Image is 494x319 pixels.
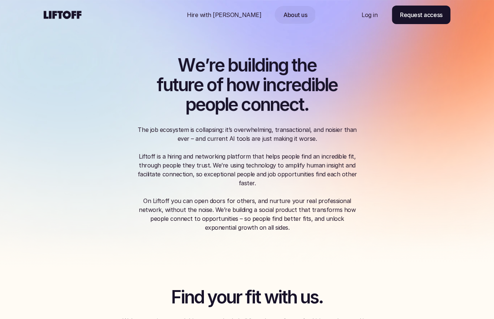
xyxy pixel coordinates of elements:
[289,95,298,114] span: c
[195,95,205,114] span: e
[301,75,311,95] span: d
[216,75,223,95] span: f
[285,75,291,95] span: r
[291,56,297,75] span: t
[265,56,268,75] span: i
[194,75,203,95] span: e
[215,56,224,75] span: e
[298,95,304,114] span: t
[275,6,316,24] a: Nav Link
[157,75,163,95] span: f
[178,75,188,95] span: u
[228,56,238,75] span: b
[283,10,307,19] p: About us
[215,95,225,114] span: p
[178,56,195,75] span: W
[228,95,238,114] span: e
[400,10,442,19] p: Request access
[188,75,194,95] span: r
[304,95,309,114] span: .
[328,75,337,95] span: e
[262,75,266,95] span: i
[205,56,209,75] span: ’
[187,10,261,19] p: Hire with [PERSON_NAME]
[163,75,172,95] span: u
[266,75,276,95] span: n
[136,196,358,232] p: On Liftoff you can open doors for others, and nurture your real professional network, without the...
[315,75,325,95] span: b
[307,56,316,75] span: e
[241,95,250,114] span: c
[209,56,215,75] span: r
[118,288,377,307] h2: Find your fit with us.
[136,125,358,187] p: The job ecosystem is collapsing: it’s overwhelming, transactional, and noisier than ever – and cu...
[291,75,301,95] span: e
[311,75,315,95] span: i
[185,95,195,114] span: p
[172,75,178,95] span: t
[251,95,260,114] span: o
[247,56,251,75] span: i
[226,75,236,95] span: h
[225,95,228,114] span: l
[279,95,289,114] span: e
[255,56,265,75] span: d
[251,56,255,75] span: l
[238,56,247,75] span: u
[353,6,386,24] a: Nav Link
[278,56,288,75] span: g
[392,6,450,24] a: Request access
[206,75,216,95] span: o
[297,56,306,75] span: h
[236,75,245,95] span: o
[325,75,328,95] span: l
[276,75,285,95] span: c
[195,56,205,75] span: e
[245,75,259,95] span: w
[205,95,215,114] span: o
[270,95,279,114] span: n
[268,56,278,75] span: n
[362,10,377,19] p: Log in
[178,6,270,24] a: Nav Link
[260,95,270,114] span: n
